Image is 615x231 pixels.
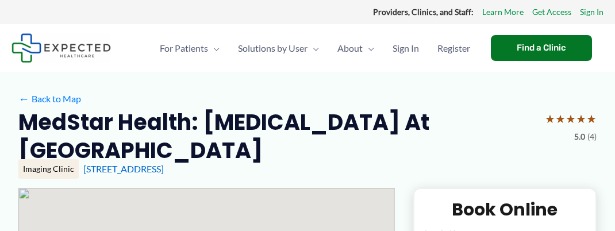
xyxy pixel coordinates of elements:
span: Solutions by User [238,28,307,68]
nav: Primary Site Navigation [151,28,479,68]
a: Solutions by UserMenu Toggle [229,28,328,68]
a: ←Back to Map [18,90,81,107]
a: Get Access [532,5,571,20]
a: For PatientsMenu Toggle [151,28,229,68]
a: [STREET_ADDRESS] [83,163,164,174]
a: Sign In [580,5,604,20]
a: Register [428,28,479,68]
h2: Book Online [424,198,586,221]
a: AboutMenu Toggle [328,28,383,68]
a: Learn More [482,5,524,20]
span: 5.0 [574,129,585,144]
span: Menu Toggle [307,28,319,68]
a: Sign In [383,28,428,68]
span: ★ [566,108,576,129]
span: ★ [555,108,566,129]
div: Imaging Clinic [18,159,79,179]
strong: Providers, Clinics, and Staff: [373,7,474,17]
span: ★ [545,108,555,129]
span: ← [18,93,29,104]
span: Menu Toggle [208,28,220,68]
span: ★ [586,108,597,129]
a: Find a Clinic [491,35,592,61]
span: Sign In [393,28,419,68]
span: For Patients [160,28,208,68]
span: Register [437,28,470,68]
span: (4) [587,129,597,144]
span: ★ [576,108,586,129]
span: About [337,28,363,68]
img: Expected Healthcare Logo - side, dark font, small [11,33,111,63]
h2: MedStar Health: [MEDICAL_DATA] at [GEOGRAPHIC_DATA] [18,108,536,165]
span: Menu Toggle [363,28,374,68]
